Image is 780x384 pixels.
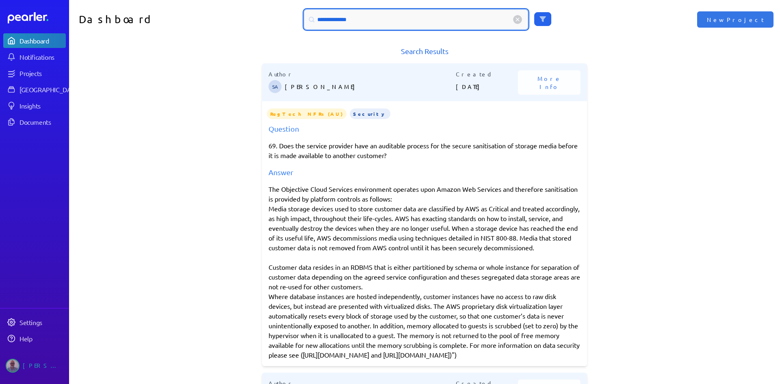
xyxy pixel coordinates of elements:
a: Notifications [3,50,66,64]
button: More Info [518,70,581,95]
p: [PERSON_NAME] [285,78,456,95]
a: [GEOGRAPHIC_DATA] [3,82,66,97]
p: [DATE] [456,78,518,95]
span: Steve Ackermann [269,80,282,93]
a: Insights [3,98,66,113]
a: Dashboard [8,12,66,24]
span: Security [350,108,390,119]
div: [GEOGRAPHIC_DATA] [19,85,80,93]
a: Settings [3,315,66,330]
div: Projects [19,69,65,77]
div: Settings [19,318,65,326]
div: Insights [19,102,65,110]
a: Dashboard [3,33,66,48]
p: Author [269,70,456,78]
a: Help [3,331,66,346]
p: Created [456,70,518,78]
button: New Project [697,11,773,28]
div: Help [19,334,65,343]
div: Notifications [19,53,65,61]
div: [PERSON_NAME] [23,359,63,373]
h1: Dashboard [79,10,247,29]
div: The Objective Cloud Services environment operates upon Amazon Web Services and therefore sanitisa... [269,184,581,360]
div: Dashboard [19,37,65,45]
img: Jason Riches [6,359,19,373]
span: RegTech NFRs (AU) [267,108,347,119]
a: Projects [3,66,66,80]
p: 69. Does the service provider have an auditable process for the secure sanitisation of storage me... [269,141,581,160]
div: Question [269,123,581,134]
h1: Search Results [262,46,587,57]
a: Documents [3,115,66,129]
div: Answer [269,167,581,178]
span: More Info [528,74,571,91]
div: Documents [19,118,65,126]
span: New Project [707,15,764,24]
a: Jason Riches's photo[PERSON_NAME] [3,356,66,376]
